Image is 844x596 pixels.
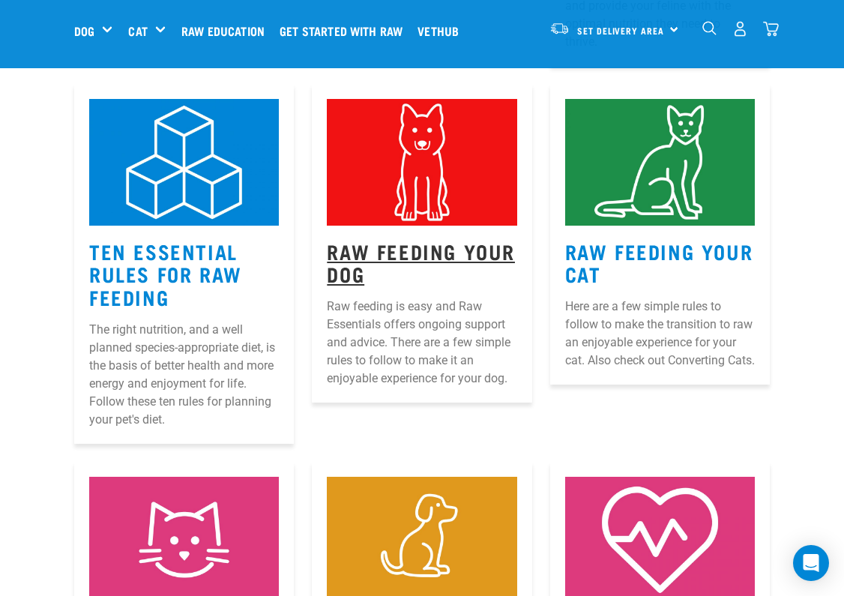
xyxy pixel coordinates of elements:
[89,245,242,302] a: Ten Essential Rules for Raw Feeding
[732,21,748,37] img: user.png
[276,1,414,61] a: Get started with Raw
[89,99,279,226] img: 1.jpg
[565,99,755,226] img: 3.jpg
[577,28,664,33] span: Set Delivery Area
[178,1,276,61] a: Raw Education
[74,22,94,40] a: Dog
[327,298,516,388] p: Raw feeding is easy and Raw Essentials offers ongoing support and advice. There are a few simple ...
[327,99,516,226] img: 2.jpg
[565,245,753,280] a: Raw Feeding Your Cat
[414,1,470,61] a: Vethub
[702,21,717,35] img: home-icon-1@2x.png
[549,22,570,35] img: van-moving.png
[89,321,279,429] p: The right nutrition, and a well planned species-appropriate diet, is the basis of better health a...
[565,298,755,370] p: Here are a few simple rules to follow to make the transition to raw an enjoyable experience for y...
[793,545,829,581] div: Open Intercom Messenger
[763,21,779,37] img: home-icon@2x.png
[327,245,515,280] a: Raw Feeding Your Dog
[128,22,147,40] a: Cat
